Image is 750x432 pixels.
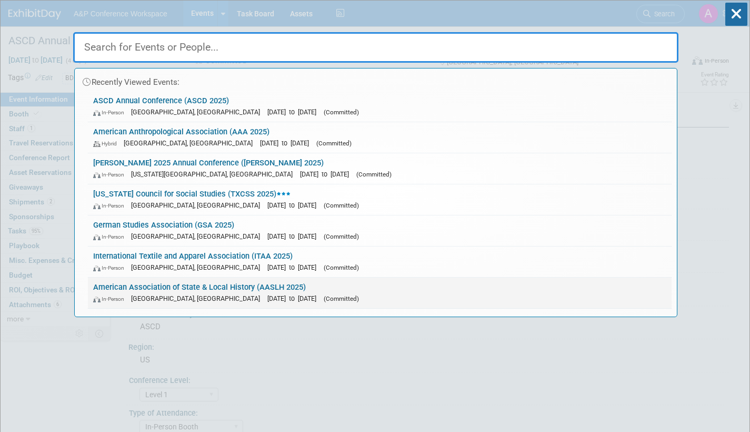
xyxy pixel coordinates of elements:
[131,108,265,116] span: [GEOGRAPHIC_DATA], [GEOGRAPHIC_DATA]
[80,68,672,91] div: Recently Viewed Events:
[267,108,322,116] span: [DATE] to [DATE]
[93,264,129,271] span: In-Person
[324,233,359,240] span: (Committed)
[300,170,354,178] span: [DATE] to [DATE]
[73,32,678,63] input: Search for Events or People...
[88,215,672,246] a: German Studies Association (GSA 2025) In-Person [GEOGRAPHIC_DATA], [GEOGRAPHIC_DATA] [DATE] to [D...
[88,247,672,277] a: International Textile and Apparel Association (ITAA 2025) In-Person [GEOGRAPHIC_DATA], [GEOGRAPHI...
[88,153,672,184] a: [PERSON_NAME] 2025 Annual Conference ([PERSON_NAME] 2025) In-Person [US_STATE][GEOGRAPHIC_DATA], ...
[88,278,672,308] a: American Association of State & Local History (AASLH 2025) In-Person [GEOGRAPHIC_DATA], [GEOGRAPH...
[124,139,258,147] span: [GEOGRAPHIC_DATA], [GEOGRAPHIC_DATA]
[88,91,672,122] a: ASCD Annual Conference (ASCD 2025) In-Person [GEOGRAPHIC_DATA], [GEOGRAPHIC_DATA] [DATE] to [DATE...
[356,171,392,178] span: (Committed)
[267,232,322,240] span: [DATE] to [DATE]
[93,202,129,209] span: In-Person
[316,140,352,147] span: (Committed)
[324,264,359,271] span: (Committed)
[267,294,322,302] span: [DATE] to [DATE]
[131,170,298,178] span: [US_STATE][GEOGRAPHIC_DATA], [GEOGRAPHIC_DATA]
[93,171,129,178] span: In-Person
[88,122,672,153] a: American Anthropological Association (AAA 2025) Hybrid [GEOGRAPHIC_DATA], [GEOGRAPHIC_DATA] [DATE...
[131,263,265,271] span: [GEOGRAPHIC_DATA], [GEOGRAPHIC_DATA]
[131,294,265,302] span: [GEOGRAPHIC_DATA], [GEOGRAPHIC_DATA]
[88,184,672,215] a: [US_STATE] Council for Social Studies (TXCSS 2025) In-Person [GEOGRAPHIC_DATA], [GEOGRAPHIC_DATA]...
[93,109,129,116] span: In-Person
[93,296,129,302] span: In-Person
[131,232,265,240] span: [GEOGRAPHIC_DATA], [GEOGRAPHIC_DATA]
[260,139,314,147] span: [DATE] to [DATE]
[324,109,359,116] span: (Committed)
[267,263,322,271] span: [DATE] to [DATE]
[267,201,322,209] span: [DATE] to [DATE]
[93,140,122,147] span: Hybrid
[131,201,265,209] span: [GEOGRAPHIC_DATA], [GEOGRAPHIC_DATA]
[324,202,359,209] span: (Committed)
[93,233,129,240] span: In-Person
[324,295,359,302] span: (Committed)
